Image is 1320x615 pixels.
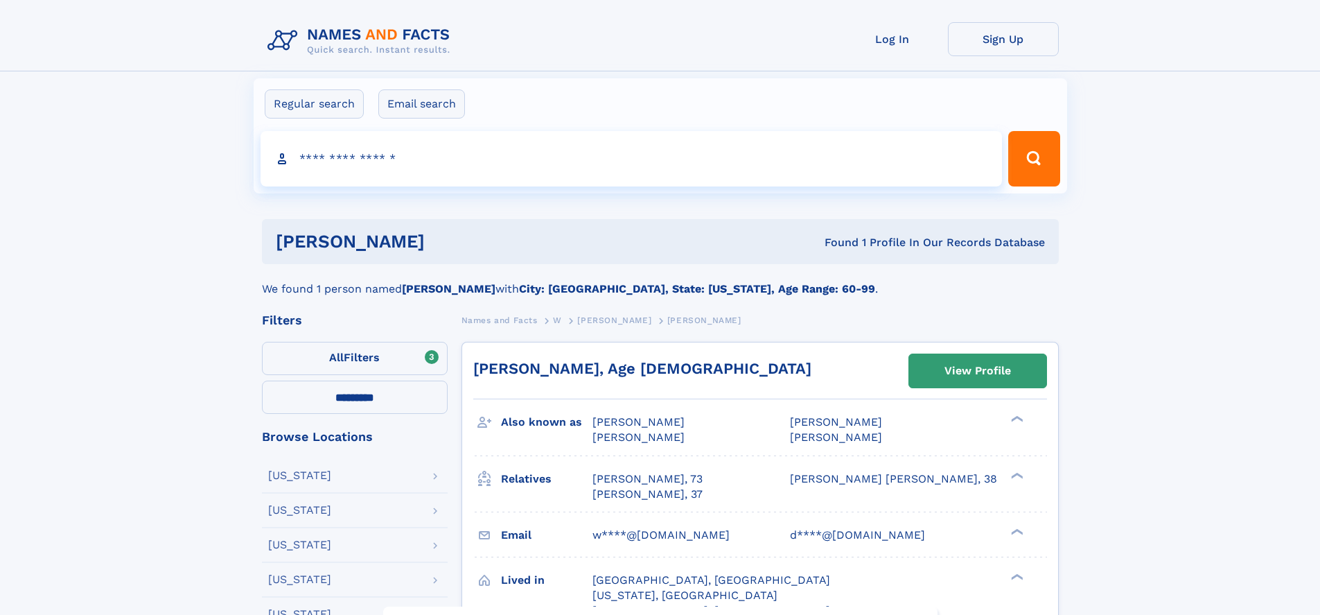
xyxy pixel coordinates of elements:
[624,235,1045,250] div: Found 1 Profile In Our Records Database
[1007,572,1024,581] div: ❯
[262,22,461,60] img: Logo Names and Facts
[268,470,331,481] div: [US_STATE]
[1007,527,1024,536] div: ❯
[262,342,448,375] label: Filters
[329,351,344,364] span: All
[909,354,1046,388] a: View Profile
[790,431,882,444] span: [PERSON_NAME]
[268,574,331,585] div: [US_STATE]
[402,282,495,295] b: [PERSON_NAME]
[378,89,465,119] label: Email search
[501,523,592,547] h3: Email
[577,311,651,329] a: [PERSON_NAME]
[265,89,364,119] label: Regular search
[473,360,811,377] a: [PERSON_NAME], Age [DEMOGRAPHIC_DATA]
[461,311,538,329] a: Names and Facts
[1008,131,1059,187] button: Search Button
[592,431,685,444] span: [PERSON_NAME]
[592,589,777,602] span: [US_STATE], [GEOGRAPHIC_DATA]
[261,131,1003,187] input: search input
[268,539,331,551] div: [US_STATE]
[553,311,562,329] a: W
[592,415,685,428] span: [PERSON_NAME]
[501,410,592,434] h3: Also known as
[262,314,448,327] div: Filters
[553,315,562,325] span: W
[1007,415,1024,424] div: ❯
[948,22,1059,56] a: Sign Up
[1007,471,1024,480] div: ❯
[501,569,592,592] h3: Lived in
[262,431,448,443] div: Browse Locations
[592,573,830,587] span: [GEOGRAPHIC_DATA], [GEOGRAPHIC_DATA]
[790,471,997,487] a: [PERSON_NAME] [PERSON_NAME], 38
[519,282,875,295] b: City: [GEOGRAPHIC_DATA], State: [US_STATE], Age Range: 60-99
[592,471,703,487] a: [PERSON_NAME], 73
[276,233,625,250] h1: [PERSON_NAME]
[837,22,948,56] a: Log In
[262,264,1059,297] div: We found 1 person named with .
[667,315,741,325] span: [PERSON_NAME]
[944,355,1011,387] div: View Profile
[501,467,592,491] h3: Relatives
[577,315,651,325] span: [PERSON_NAME]
[268,505,331,516] div: [US_STATE]
[790,415,882,428] span: [PERSON_NAME]
[592,487,703,502] a: [PERSON_NAME], 37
